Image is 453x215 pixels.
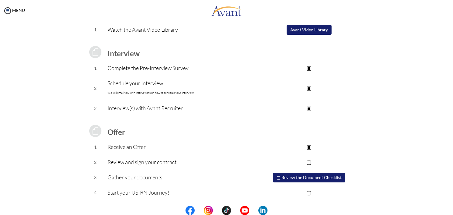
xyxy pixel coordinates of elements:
[211,2,242,20] img: logo.png
[3,6,12,15] img: icon-menu.png
[107,188,248,197] p: Start your US-RN Journey!
[107,79,248,97] p: Schedule your Interview
[248,158,370,166] p: ▢
[231,206,240,215] img: blank.png
[83,76,108,101] td: 2
[3,8,25,13] a: MENU
[107,49,140,58] b: Interview
[88,123,103,139] img: icon-test-grey.png
[83,185,108,200] td: 4
[83,139,108,155] td: 1
[107,64,248,72] p: Complete the Pre-Interview Survey
[107,158,248,166] p: Review and sign your contract
[83,101,108,116] td: 3
[83,61,108,76] td: 1
[107,104,248,112] p: Interview(s) with Avant Recruiter
[83,22,108,37] td: 1
[248,84,370,92] p: ▣
[258,206,267,215] img: li.png
[248,64,370,72] p: ▣
[107,25,248,34] p: Watch the Avant Video Library
[204,206,213,215] img: in.png
[107,173,248,182] p: Gather your documents
[240,206,249,215] img: yt.png
[273,173,345,182] button: ▢ Review the Document Checklist
[107,128,125,136] b: Offer
[248,188,370,197] p: ▢
[287,25,332,35] button: Avant Video Library
[249,206,258,215] img: blank.png
[186,206,195,215] img: fb.png
[107,91,194,95] font: We will email you with instructions on how to schedule your interview.
[83,170,108,185] td: 3
[195,206,204,215] img: blank.png
[107,143,248,151] p: Receive an Offer
[248,143,370,151] p: ▣
[248,104,370,112] p: ▣
[88,44,103,60] img: icon-test-grey.png
[222,206,231,215] img: tt.png
[83,155,108,170] td: 2
[213,206,222,215] img: blank.png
